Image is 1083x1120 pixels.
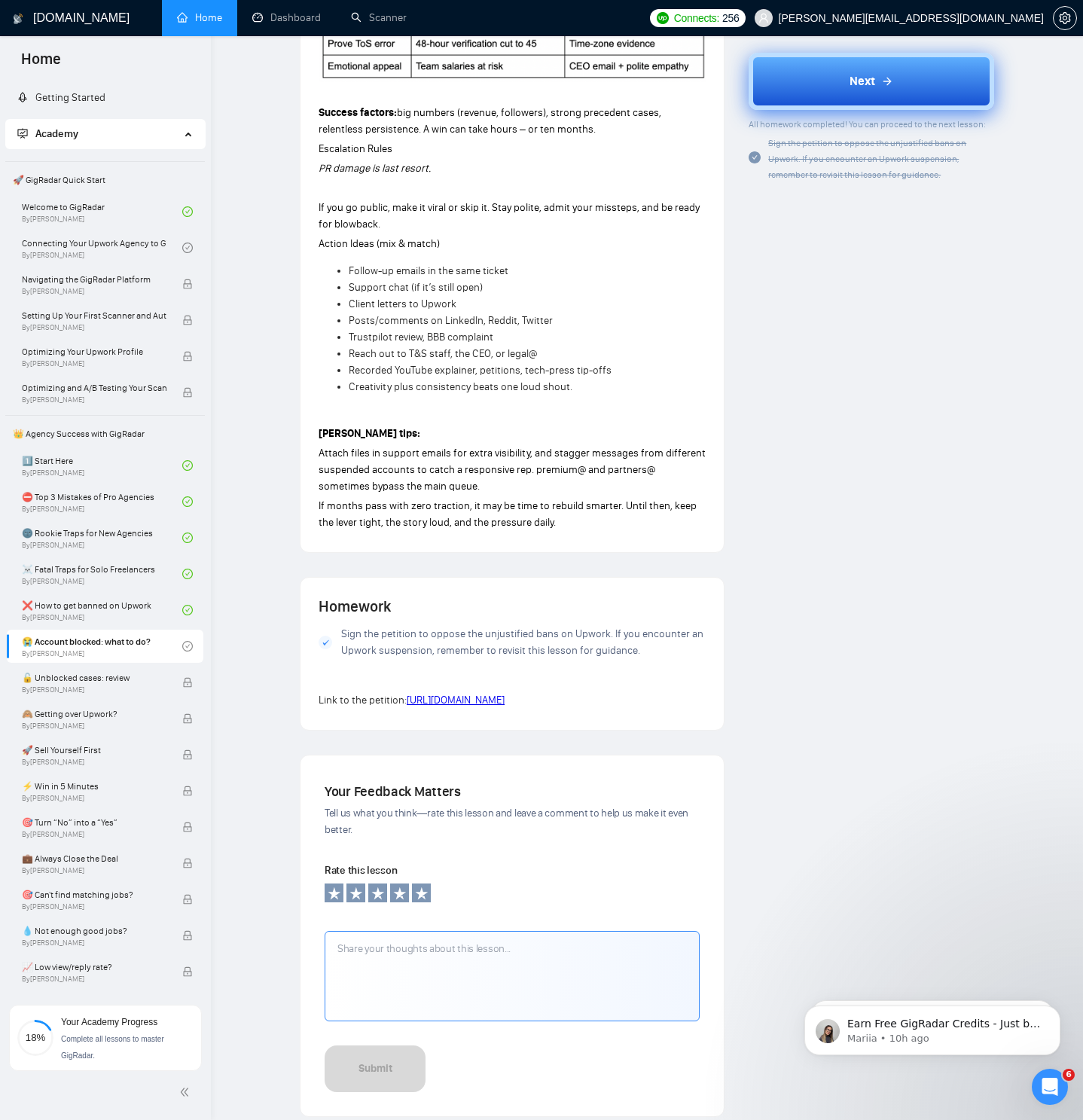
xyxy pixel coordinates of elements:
a: ❌ How to get banned on UpworkBy[PERSON_NAME] [22,594,182,627]
span: lock [182,713,193,724]
span: By [PERSON_NAME] [22,975,166,984]
span: Trustpilot review, BBB complaint [349,331,493,343]
a: [URL][DOMAIN_NAME] [407,694,505,706]
span: check-circle [182,496,193,507]
span: lock [182,966,193,977]
span: By [PERSON_NAME] [22,685,166,694]
li: Getting Started [5,83,205,113]
button: Submit [325,1045,426,1092]
span: 👑 Agency Success with GigRadar [7,419,203,449]
span: lock [182,387,193,398]
span: Your Feedback Matters [325,783,461,800]
span: 6 [1063,1069,1075,1081]
span: Posts/comments on LinkedIn, Reddit, Twitter [349,314,553,327]
span: check-circle [182,243,193,253]
span: double-left [179,1085,194,1100]
span: Connects: [674,10,719,26]
span: lock [182,279,193,289]
span: 🔓 Unblocked cases: review [22,670,166,685]
span: lock [182,315,193,325]
span: By [PERSON_NAME] [22,938,166,948]
span: Home [9,48,73,80]
span: check-circle [182,641,193,652]
a: homeHome [177,11,222,24]
span: Creativity plus consistency beats one loud shout. [349,380,572,393]
iframe: Intercom live chat [1032,1069,1068,1105]
span: lock [182,786,193,796]
span: By [PERSON_NAME] [22,902,166,911]
a: ⛔ Top 3 Mistakes of Pro AgenciesBy[PERSON_NAME] [22,485,182,518]
span: By [PERSON_NAME] [22,830,166,839]
span: user [758,13,769,23]
span: fund-projection-screen [17,128,28,139]
strong: Success factors: [319,106,397,119]
span: Next [850,72,875,90]
span: 256 [722,10,739,26]
span: 💧 Not enough good jobs? [22,923,166,938]
span: Sign the petition to oppose the unjustified bans on Upwork. If you encounter an Upwork suspension... [768,138,966,180]
a: 😭 Account blocked: what to do?By[PERSON_NAME] [22,630,182,663]
h4: Homework [319,596,706,617]
span: lock [182,351,193,362]
a: Connecting Your Upwork Agency to GigRadarBy[PERSON_NAME] [22,231,182,264]
span: ⚡ Win in 5 Minutes [22,779,166,794]
span: Escalation Rules [319,142,392,155]
span: By [PERSON_NAME] [22,359,166,368]
span: Attach files in support emails for extra visibility, and stagger messages from different suspende... [319,447,706,493]
span: By [PERSON_NAME] [22,323,166,332]
span: By [PERSON_NAME] [22,866,166,875]
span: If you go public, make it viral or skip it. Stay polite, admit your missteps, and be ready for bl... [319,201,700,230]
span: Academy [17,127,78,140]
span: Tell us what you think—rate this lesson and leave a comment to help us make it even better. [325,807,688,836]
span: 💼 Always Close the Deal [22,851,166,866]
span: 🚀 Sell Yourself First [22,743,166,758]
span: By [PERSON_NAME] [22,758,166,767]
span: lock [182,822,193,832]
img: upwork-logo.png [657,12,669,24]
span: Optimizing and A/B Testing Your Scanner for Better Results [22,380,166,395]
a: searchScanner [351,11,407,24]
span: lock [182,894,193,905]
span: Action Ideas (mix & match) [319,237,440,250]
span: check-circle [182,569,193,579]
span: Optimizing Your Upwork Profile [22,344,166,359]
span: check-circle [182,460,193,471]
span: 🙈 Getting over Upwork? [22,706,166,722]
span: 18% [17,1033,53,1042]
span: check-circle [182,533,193,543]
span: Your Academy Progress [61,1017,157,1027]
div: Submit [358,1060,392,1077]
span: Reach out to T&S staff, the CEO, or legal@ [349,347,537,360]
button: setting [1053,6,1077,30]
a: 🌚 Rookie Traps for New AgenciesBy[PERSON_NAME] [22,521,182,554]
span: By [PERSON_NAME] [22,722,166,731]
span: 🚀 GigRadar Quick Start [7,165,203,195]
span: Navigating the GigRadar Platform [22,272,166,287]
a: setting [1053,12,1077,24]
span: 🎯 Can't find matching jobs? [22,887,166,902]
span: Support chat (if it’s still open) [349,281,483,294]
p: Link to the petition: [319,692,706,709]
strong: [PERSON_NAME] tips: [319,427,420,440]
em: PR damage is last resort. [319,162,431,175]
button: Next [749,53,994,110]
span: check-circle [182,206,193,217]
span: 📈 Low view/reply rate? [22,960,166,975]
a: Welcome to GigRadarBy[PERSON_NAME] [22,195,182,228]
a: ☠️ Fatal Traps for Solo FreelancersBy[PERSON_NAME] [22,557,182,591]
span: Follow-up emails in the same ticket [349,264,508,277]
span: Setting Up Your First Scanner and Auto-Bidder [22,308,166,323]
span: Client letters to Upwork [349,298,456,310]
span: lock [182,930,193,941]
span: If months pass with zero traction, it may be time to rebuild smarter. Until then, keep the lever ... [319,499,697,529]
span: All homework completed! You can proceed to the next lesson: [749,119,986,130]
span: Recorded YouTube explainer, petitions, tech-press tip-offs [349,364,612,377]
span: By [PERSON_NAME] [22,794,166,803]
span: 🎯 Turn “No” into a “Yes” [22,815,166,830]
img: logo [13,7,23,31]
span: check-circle [749,151,761,163]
